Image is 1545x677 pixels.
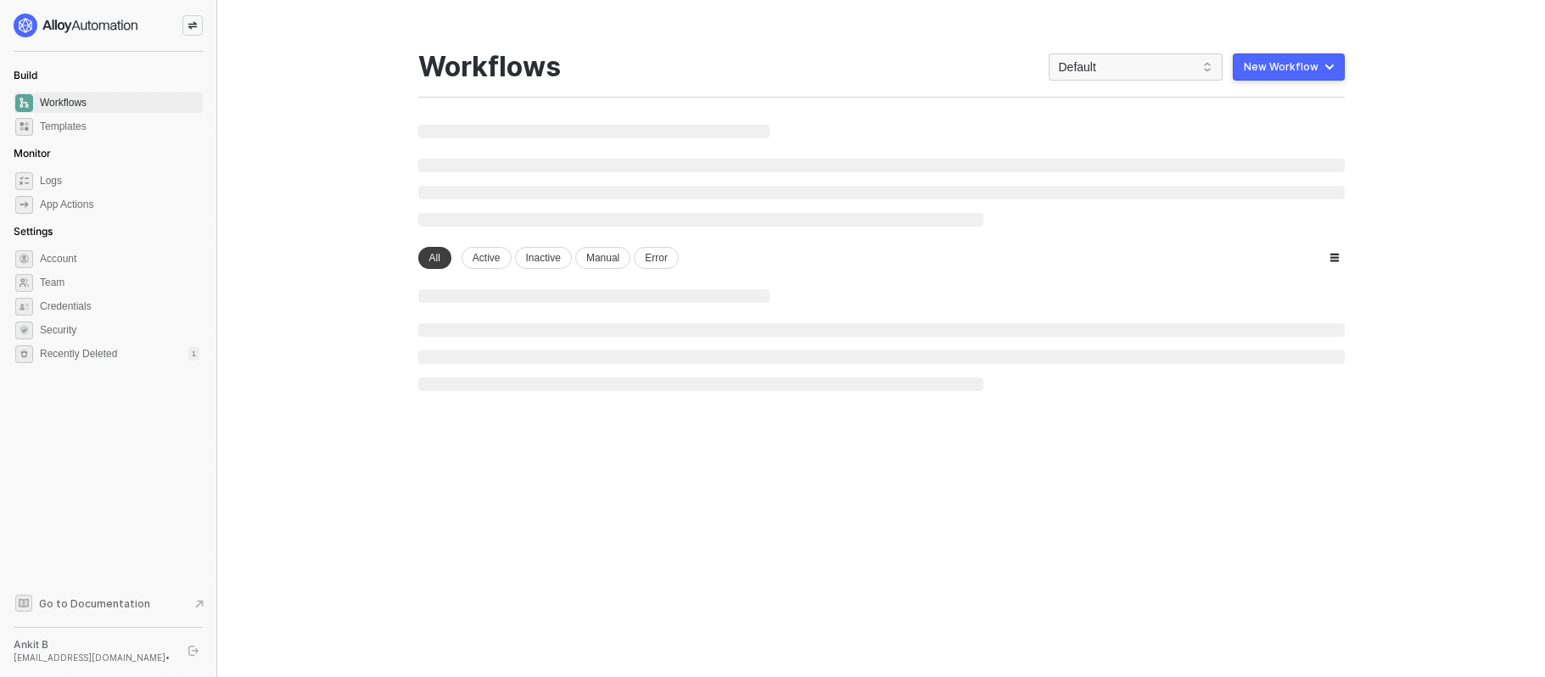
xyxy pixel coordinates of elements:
[15,322,33,339] span: security
[14,652,173,663] div: [EMAIL_ADDRESS][DOMAIN_NAME] •
[15,118,33,136] span: marketplace
[40,272,199,293] span: Team
[40,92,199,113] span: Workflows
[40,171,199,191] span: Logs
[14,14,203,37] a: logo
[14,69,37,81] span: Build
[14,225,53,238] span: Settings
[40,296,199,316] span: Credentials
[418,247,451,269] div: All
[14,638,173,652] div: Ankit B
[39,596,150,611] span: Go to Documentation
[515,247,572,269] div: Inactive
[40,347,117,361] span: Recently Deleted
[1244,60,1318,74] div: New Workflow
[634,247,679,269] div: Error
[188,20,198,31] span: icon-swap
[15,250,33,268] span: settings
[40,249,199,269] span: Account
[14,14,139,37] img: logo
[14,593,204,613] a: Knowledge Base
[15,298,33,316] span: credentials
[188,646,199,656] span: logout
[15,595,32,612] span: documentation
[462,247,512,269] div: Active
[1233,53,1345,81] button: New Workflow
[40,320,199,340] span: Security
[188,347,199,361] div: 1
[14,147,51,159] span: Monitor
[1059,54,1212,80] span: Default
[15,274,33,292] span: team
[15,172,33,190] span: icon-logs
[191,596,208,613] span: document-arrow
[575,247,630,269] div: Manual
[40,116,199,137] span: Templates
[40,198,93,212] div: App Actions
[15,196,33,214] span: icon-app-actions
[418,51,561,83] div: Workflows
[15,345,33,363] span: settings
[15,94,33,112] span: dashboard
